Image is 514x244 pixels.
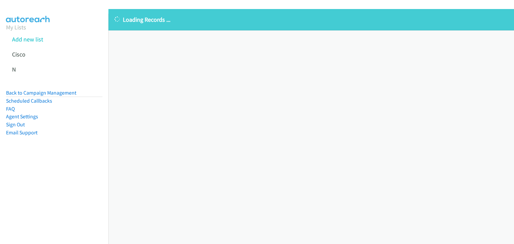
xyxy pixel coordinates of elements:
a: Cisco [12,50,25,58]
a: FAQ [6,106,15,112]
a: Email Support [6,129,37,136]
a: My Lists [6,23,26,31]
a: Agent Settings [6,113,38,120]
p: Loading Records ... [114,15,508,24]
a: Scheduled Callbacks [6,98,52,104]
a: Add new list [12,35,43,43]
a: Sign Out [6,121,25,128]
a: N [12,66,16,73]
a: Back to Campaign Management [6,90,76,96]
